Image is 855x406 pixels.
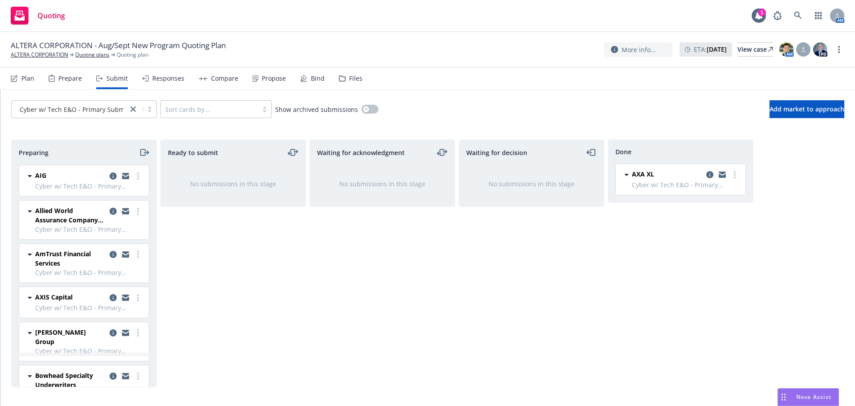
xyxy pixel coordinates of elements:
[7,3,69,28] a: Quoting
[437,147,448,158] a: moveLeftRight
[615,147,631,156] span: Done
[35,225,143,234] span: Cyber w/ Tech E&O - Primary Submission
[586,147,597,158] a: moveLeft
[737,42,773,57] a: View case
[779,42,794,57] img: photo
[769,7,786,25] a: Report a Bug
[21,75,34,82] div: Plan
[35,292,73,302] span: AXIS Capital
[717,169,728,180] a: copy logging email
[16,105,123,114] span: Cyber w/ Tech E&O - Primary Submission
[632,180,740,189] span: Cyber w/ Tech E&O - Primary Submission
[75,51,110,59] a: Quoting plans
[311,75,325,82] div: Bind
[35,346,143,356] span: Cyber w/ Tech E&O - Primary Submission
[120,371,131,381] a: copy logging email
[275,105,358,114] span: Show archived submissions
[120,292,131,303] a: copy logging email
[349,75,362,82] div: Files
[19,148,49,157] span: Preparing
[138,147,149,158] a: moveRight
[473,179,590,189] div: No submissions in this stage
[704,169,715,180] a: copy logging email
[108,206,118,217] a: copy logging email
[632,169,654,179] span: AXA XL
[35,328,106,346] span: [PERSON_NAME] Group
[789,7,807,25] a: Search
[128,104,138,115] a: close
[108,171,118,181] a: copy logging email
[152,75,184,82] div: Responses
[707,45,727,53] strong: [DATE]
[168,148,218,157] span: Ready to submit
[108,371,118,381] a: copy logging email
[11,51,68,59] a: ALTERA CORPORATION
[133,292,143,303] a: more
[35,371,106,390] span: Bowhead Specialty Underwriters
[35,171,46,180] span: AIG
[120,328,131,338] a: copy logging email
[120,249,131,260] a: copy logging email
[175,179,291,189] div: No submissions in this stage
[108,292,118,303] a: copy logging email
[211,75,238,82] div: Compare
[133,371,143,381] a: more
[769,105,844,113] span: Add market to approach
[466,148,527,157] span: Waiting for decision
[108,328,118,338] a: copy logging email
[35,303,143,312] span: Cyber w/ Tech E&O - Primary Submission
[58,75,82,82] div: Prepare
[317,148,405,157] span: Waiting for acknowledgment
[604,42,672,57] button: More info...
[796,393,831,401] span: Nova Assist
[729,169,740,180] a: more
[133,249,143,260] a: more
[778,389,789,406] div: Drag to move
[288,147,298,158] a: moveLeftRight
[262,75,286,82] div: Propose
[37,12,65,19] span: Quoting
[769,100,844,118] button: Add market to approach
[737,43,773,56] div: View case
[120,171,131,181] a: copy logging email
[813,42,827,57] img: photo
[133,206,143,217] a: more
[810,7,827,25] a: Switch app
[120,206,131,217] a: copy logging email
[622,45,656,54] span: More info...
[133,328,143,338] a: more
[694,45,727,54] span: ETA :
[133,171,143,181] a: more
[117,51,148,59] span: Quoting plan
[35,181,143,191] span: Cyber w/ Tech E&O - Primary Submission
[778,388,839,406] button: Nova Assist
[324,179,440,189] div: No submissions in this stage
[20,105,142,114] span: Cyber w/ Tech E&O - Primary Submission
[108,249,118,260] a: copy logging email
[106,75,128,82] div: Submit
[758,8,766,16] div: 1
[35,268,143,277] span: Cyber w/ Tech E&O - Primary Submission
[35,206,106,225] span: Allied World Assurance Company (AWAC)
[11,40,226,51] span: ALTERA CORPORATION - Aug/Sept New Program Quoting Plan
[35,249,106,268] span: AmTrust Financial Services
[834,44,844,55] a: more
